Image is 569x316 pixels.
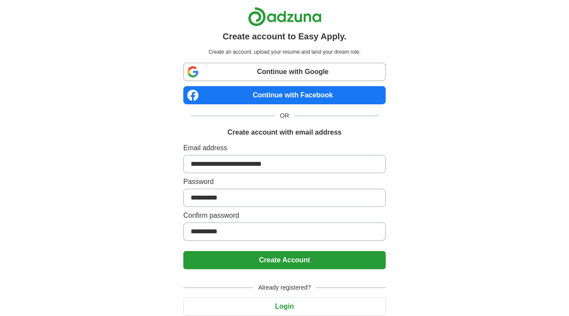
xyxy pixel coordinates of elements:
[223,30,347,43] h1: Create account to Easy Apply.
[183,297,386,316] button: Login
[228,127,341,138] h1: Create account with email address
[248,7,322,26] img: Adzuna logo
[183,86,386,104] a: Continue with Facebook
[185,48,384,56] p: Create an account, upload your resume and land your dream role.
[183,63,386,81] a: Continue with Google
[183,143,386,153] label: Email address
[275,111,294,120] span: OR
[183,251,386,269] button: Create Account
[183,303,386,310] a: Login
[183,177,386,187] label: Password
[183,210,386,221] label: Confirm password
[253,283,316,292] span: Already registered?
